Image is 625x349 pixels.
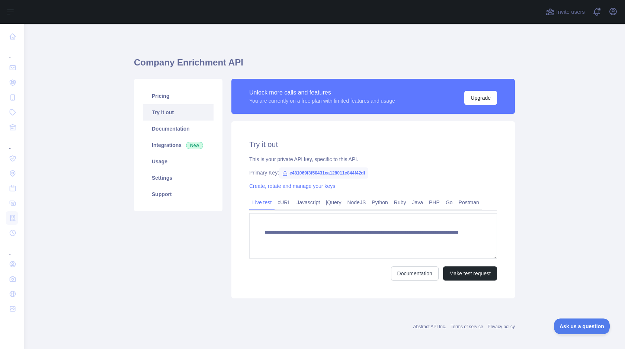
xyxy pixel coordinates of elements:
[391,266,439,281] a: Documentation
[544,6,586,18] button: Invite users
[488,324,515,329] a: Privacy policy
[143,104,214,121] a: Try it out
[391,196,409,208] a: Ruby
[143,88,214,104] a: Pricing
[249,97,395,105] div: You are currently on a free plan with limited features and usage
[249,183,335,189] a: Create, rotate and manage your keys
[143,121,214,137] a: Documentation
[6,135,18,150] div: ...
[143,170,214,186] a: Settings
[409,196,426,208] a: Java
[443,266,497,281] button: Make test request
[294,196,323,208] a: Javascript
[143,186,214,202] a: Support
[413,324,446,329] a: Abstract API Inc.
[279,167,368,179] span: e481069f3f50431ea128011c844f42df
[134,57,515,74] h1: Company Enrichment API
[456,196,482,208] a: Postman
[249,156,497,163] div: This is your private API key, specific to this API.
[249,139,497,150] h2: Try it out
[6,45,18,60] div: ...
[249,169,497,176] div: Primary Key:
[344,196,369,208] a: NodeJS
[275,196,294,208] a: cURL
[323,196,344,208] a: jQuery
[426,196,443,208] a: PHP
[554,318,610,334] iframe: Toggle Customer Support
[186,142,203,149] span: New
[143,153,214,170] a: Usage
[249,88,395,97] div: Unlock more calls and features
[464,91,497,105] button: Upgrade
[6,241,18,256] div: ...
[369,196,391,208] a: Python
[443,196,456,208] a: Go
[249,196,275,208] a: Live test
[451,324,483,329] a: Terms of service
[143,137,214,153] a: Integrations New
[556,8,585,16] span: Invite users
